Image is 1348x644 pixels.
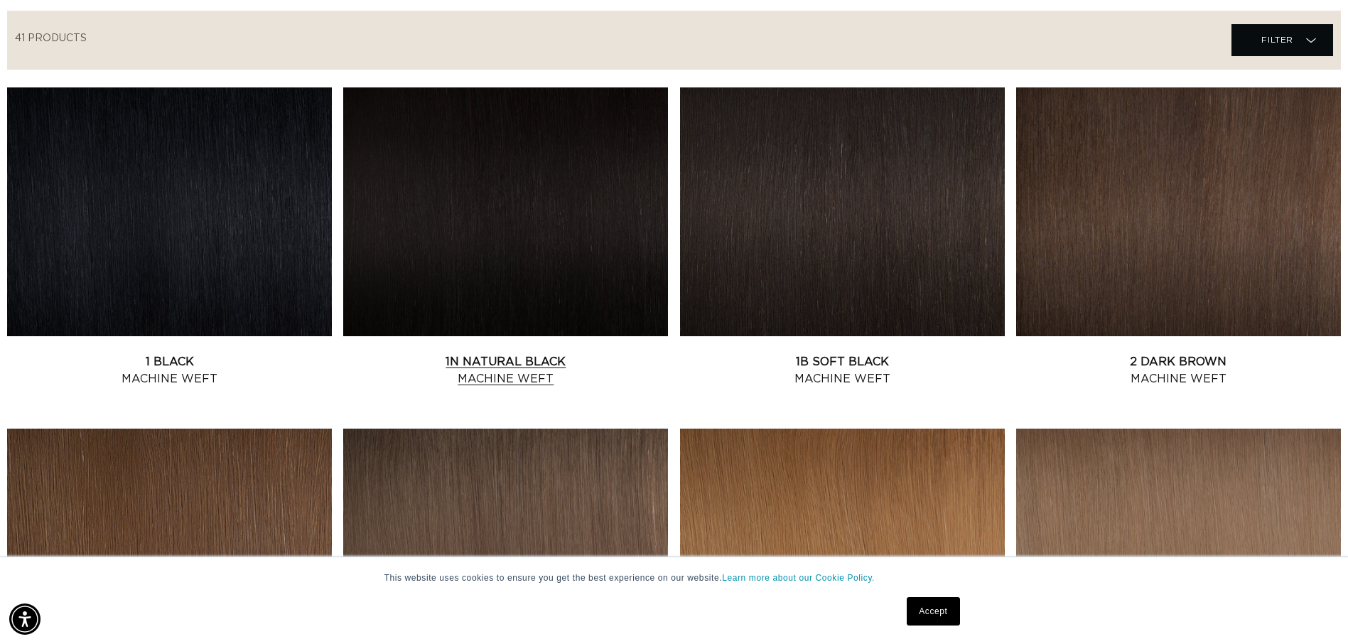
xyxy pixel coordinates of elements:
[1261,26,1293,53] span: Filter
[1016,353,1341,387] a: 2 Dark Brown Machine Weft
[7,353,332,387] a: 1 Black Machine Weft
[384,571,964,584] p: This website uses cookies to ensure you get the best experience on our website.
[1231,24,1333,56] summary: Filter
[15,33,87,43] span: 41 products
[9,603,41,635] div: Accessibility Menu
[343,353,668,387] a: 1N Natural Black Machine Weft
[680,353,1005,387] a: 1B Soft Black Machine Weft
[722,573,875,583] a: Learn more about our Cookie Policy.
[907,597,959,626] a: Accept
